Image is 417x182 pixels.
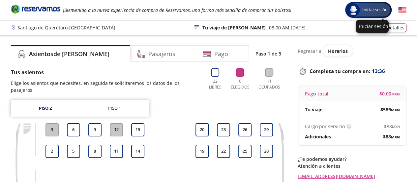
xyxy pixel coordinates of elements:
[384,123,400,130] span: $ 88
[11,80,200,93] p: Elige los asientos que necesites, en seguida te solicitaremos los datos de los pasajeros
[229,78,251,90] p: 0 Elegidos
[383,133,400,140] span: $ 88
[11,100,80,117] a: Piso 2
[260,145,273,158] button: 28
[298,48,321,55] p: Regresar a
[108,105,121,112] div: Piso 1
[392,124,400,129] small: MXN
[67,145,80,158] button: 5
[298,156,406,163] p: ¿Te podemos ayudar?
[391,107,400,112] small: MXN
[88,145,102,158] button: 8
[29,50,109,58] h4: Asientos de [PERSON_NAME]
[217,145,230,158] button: 22
[45,145,59,158] button: 2
[80,100,149,117] a: Piso 1
[372,67,385,75] span: 13:36
[391,134,400,139] small: MXN
[206,78,224,90] p: 22 Libres
[11,4,60,16] a: Brand Logo
[195,145,209,158] button: 19
[131,123,144,136] button: 15
[379,144,410,175] iframe: Messagebird Livechat Widget
[305,133,331,140] p: Adicionales
[63,7,291,13] em: ¡Bienvenido a la nueva experiencia de compra de Reservamos, una forma más sencilla de comprar tus...
[45,123,59,136] button: 3
[88,123,102,136] button: 9
[305,106,322,113] p: Tu viaje
[238,123,252,136] button: 26
[359,23,385,29] p: Iniciar sesión
[298,66,406,76] p: Completa tu compra en :
[11,4,60,14] i: Brand Logo
[360,7,390,13] span: Iniciar sesión
[256,78,283,90] p: 11 Ocupados
[298,173,406,180] a: [EMAIL_ADDRESS][DOMAIN_NAME]
[11,68,200,76] p: Tus asientos
[305,90,328,97] p: Pago total
[379,90,400,97] span: $ 0.00
[214,50,228,58] h4: Pago
[238,145,252,158] button: 25
[202,24,266,31] p: Tu viaje de [PERSON_NAME]
[305,123,345,130] p: Cargo por servicio
[328,48,348,54] span: Horarios
[380,106,400,113] span: $ 589
[67,123,80,136] button: 6
[110,123,123,136] button: 12
[269,24,306,31] p: 08:00 AM [DATE]
[148,50,175,58] h4: Pasajeros
[255,50,281,57] p: Paso 1 de 3
[385,23,406,32] button: Detalles
[110,145,123,158] button: 11
[298,45,406,56] div: Regresar a ver horarios
[298,163,406,169] p: Atención a clientes
[398,6,406,14] button: English
[260,123,273,136] button: 29
[195,123,209,136] button: 20
[131,145,144,158] button: 14
[17,24,115,31] p: Santiago de Querétaro - [GEOGRAPHIC_DATA]
[391,91,400,96] small: MXN
[217,123,230,136] button: 23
